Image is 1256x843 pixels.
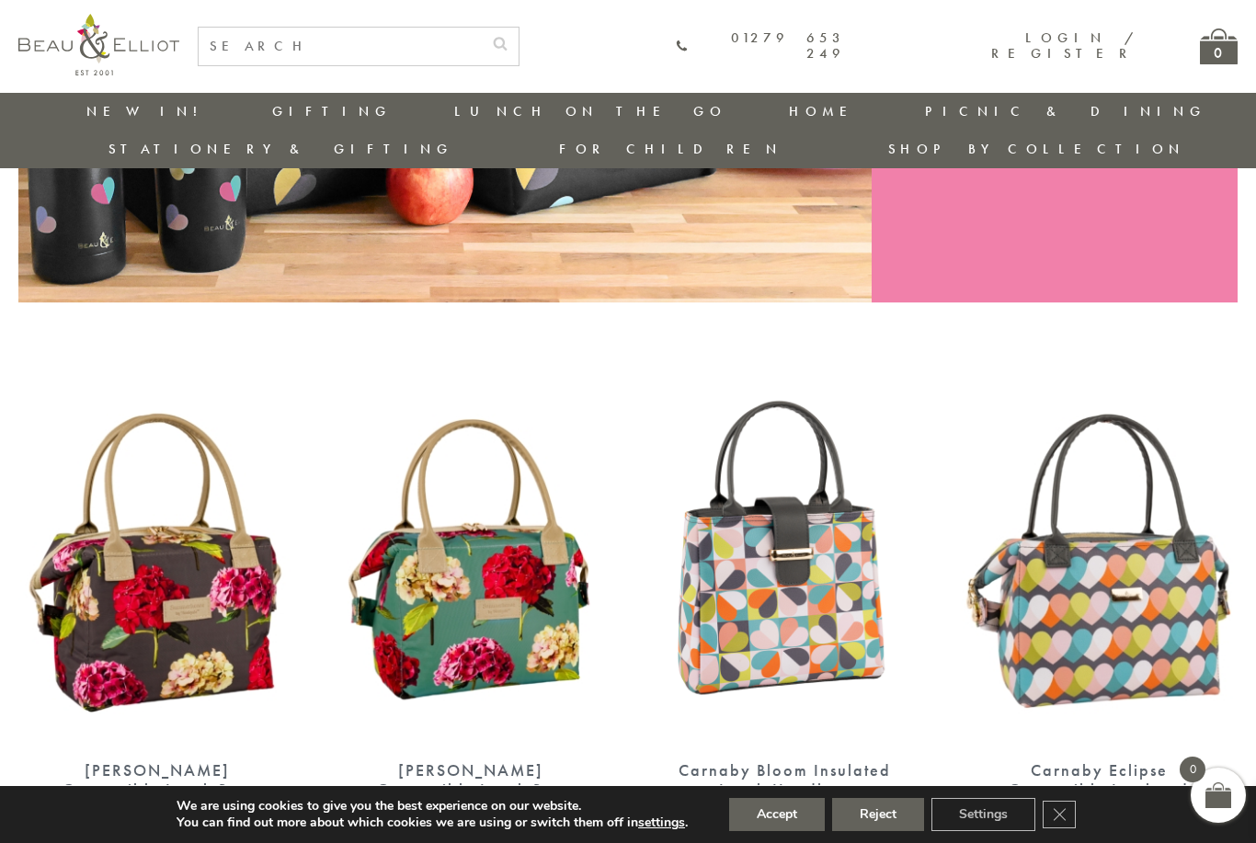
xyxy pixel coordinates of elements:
[177,815,688,831] p: You can find out more about which cookies we are using or switch them off in .
[1200,28,1238,64] a: 0
[789,102,862,120] a: Home
[177,798,688,815] p: We are using cookies to give you the best experience on our website.
[991,28,1136,63] a: Login / Register
[646,385,924,743] img: Carnaby Bloom Insulated Lunch Handbag
[676,30,845,63] a: 01279 653 249
[272,102,392,120] a: Gifting
[931,798,1035,831] button: Settings
[679,761,892,799] div: Carnaby Bloom Insulated Lunch Handbag
[993,761,1206,818] div: Carnaby Eclipse Convertible Insulated Lunch Bag
[961,385,1239,743] img: Carnaby eclipse convertible lunch bag
[333,385,611,743] img: Sarah Kelleher convertible lunch bag teal
[86,102,210,120] a: New in!
[1180,757,1205,782] span: 0
[832,798,924,831] button: Reject
[646,385,924,835] a: Carnaby Bloom Insulated Lunch Handbag Carnaby Bloom Insulated Lunch Handbag £24.99
[729,798,825,831] button: Accept
[888,140,1185,158] a: Shop by collection
[454,102,726,120] a: Lunch On The Go
[18,14,179,75] img: logo
[365,761,578,818] div: [PERSON_NAME] Convertible Lunch Bag Teal
[108,140,453,158] a: Stationery & Gifting
[1043,801,1076,828] button: Close GDPR Cookie Banner
[51,761,264,818] div: [PERSON_NAME] Convertible Lunch Bag Dark Stone
[925,102,1206,120] a: Picnic & Dining
[18,385,296,743] img: Sarah Kelleher Lunch Bag Dark Stone
[199,28,482,65] input: SEARCH
[559,140,782,158] a: For Children
[638,815,685,831] button: settings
